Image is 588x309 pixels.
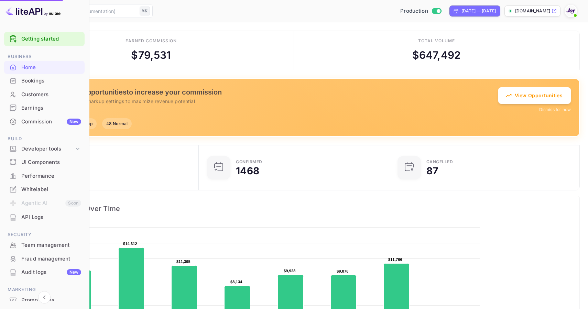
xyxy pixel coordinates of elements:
[4,101,85,115] div: Earnings
[21,172,81,180] div: Performance
[4,61,85,74] a: Home
[4,211,85,223] a: API Logs
[21,296,81,304] div: Promo codes
[21,118,81,126] div: Commission
[498,87,571,104] button: View Opportunities
[4,53,85,60] span: Business
[4,286,85,294] span: Marketing
[140,7,150,15] div: ⌘K
[123,242,137,246] text: $14,312
[176,260,190,264] text: $11,395
[236,160,262,164] div: Confirmed
[426,166,438,176] div: 87
[388,257,402,262] text: $11,766
[4,239,85,252] div: Team management
[539,107,571,113] button: Dismiss for now
[21,241,81,249] div: Team management
[4,169,85,182] a: Performance
[4,266,85,279] div: Audit logsNew
[4,101,85,114] a: Earnings
[4,294,85,306] a: Promo codes
[4,169,85,183] div: Performance
[4,74,85,87] a: Bookings
[21,77,81,85] div: Bookings
[4,115,85,129] div: CommissionNew
[4,252,85,265] a: Fraud management
[461,8,496,14] div: [DATE] — [DATE]
[426,160,453,164] div: CANCELLED
[21,255,81,263] div: Fraud management
[400,7,428,15] span: Production
[21,145,74,153] div: Developer tools
[4,231,85,239] span: Security
[4,266,85,278] a: Audit logsNew
[38,291,51,304] button: Collapse navigation
[67,269,81,275] div: New
[21,186,81,194] div: Whitelabel
[230,280,242,284] text: $8,134
[418,38,455,44] div: Total volume
[284,269,296,273] text: $9,928
[102,121,132,127] span: 48 Normal
[412,47,461,63] div: $ 647,492
[21,268,81,276] div: Audit logs
[21,35,81,43] a: Getting started
[21,91,81,99] div: Customers
[4,156,85,169] div: UI Components
[6,5,61,16] img: LiteAPI logo
[236,166,259,176] div: 1468
[4,74,85,88] div: Bookings
[21,64,81,71] div: Home
[398,7,444,15] div: Switch to Sandbox mode
[4,183,85,196] a: Whitelabel
[15,203,573,214] span: Commission Growth Over Time
[21,213,81,221] div: API Logs
[4,143,85,155] div: Developer tools
[565,5,576,16] img: With Joy
[21,158,81,166] div: UI Components
[41,98,498,105] p: Optimize your hotel markup settings to maximize revenue potential
[67,119,81,125] div: New
[126,38,176,44] div: Earned commission
[515,8,550,14] p: [DOMAIN_NAME]
[4,239,85,251] a: Team management
[21,104,81,112] div: Earnings
[41,88,498,96] h5: We found 49 opportunities to increase your commission
[337,269,349,273] text: $9,878
[4,135,85,143] span: Build
[131,47,171,63] div: $ 79,531
[4,32,85,46] div: Getting started
[4,252,85,266] div: Fraud management
[4,115,85,128] a: CommissionNew
[4,156,85,168] a: UI Components
[4,294,85,307] div: Promo codes
[4,211,85,224] div: API Logs
[4,88,85,101] a: Customers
